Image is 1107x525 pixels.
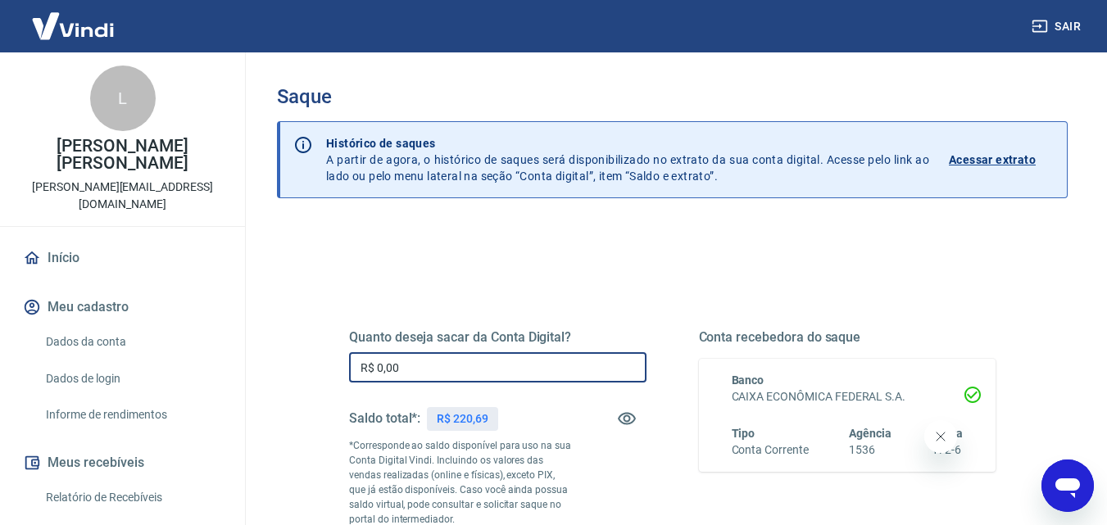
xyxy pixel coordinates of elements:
a: Dados da conta [39,325,225,359]
p: Histórico de saques [326,135,929,152]
button: Meus recebíveis [20,445,225,481]
button: Sair [1028,11,1087,42]
p: A partir de agora, o histórico de saques será disponibilizado no extrato da sua conta digital. Ac... [326,135,929,184]
span: Banco [732,373,764,387]
h5: Quanto deseja sacar da Conta Digital? [349,329,647,346]
p: R$ 220,69 [437,410,488,428]
a: Início [20,240,225,276]
h3: Saque [277,85,1068,108]
a: Acessar extrato [949,135,1054,184]
div: L [90,66,156,131]
h6: Conta Corrente [732,441,809,459]
button: Meu cadastro [20,289,225,325]
h5: Conta recebedora do saque [699,329,996,346]
a: Relatório de Recebíveis [39,481,225,514]
a: Informe de rendimentos [39,398,225,432]
iframe: Botão para abrir a janela de mensagens [1041,459,1094,512]
p: [PERSON_NAME][EMAIL_ADDRESS][DOMAIN_NAME] [13,179,232,213]
h6: 1536 [849,441,891,459]
iframe: Fechar mensagem [924,420,957,453]
span: Tipo [732,427,755,440]
a: Dados de login [39,362,225,396]
h5: Saldo total*: [349,410,420,427]
p: [PERSON_NAME] [PERSON_NAME] [13,138,232,172]
p: Acessar extrato [949,152,1036,168]
img: Vindi [20,1,126,51]
h6: CAIXA ECONÔMICA FEDERAL S.A. [732,388,964,405]
span: Olá! Precisa de ajuda? [10,11,138,25]
span: Agência [849,427,891,440]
